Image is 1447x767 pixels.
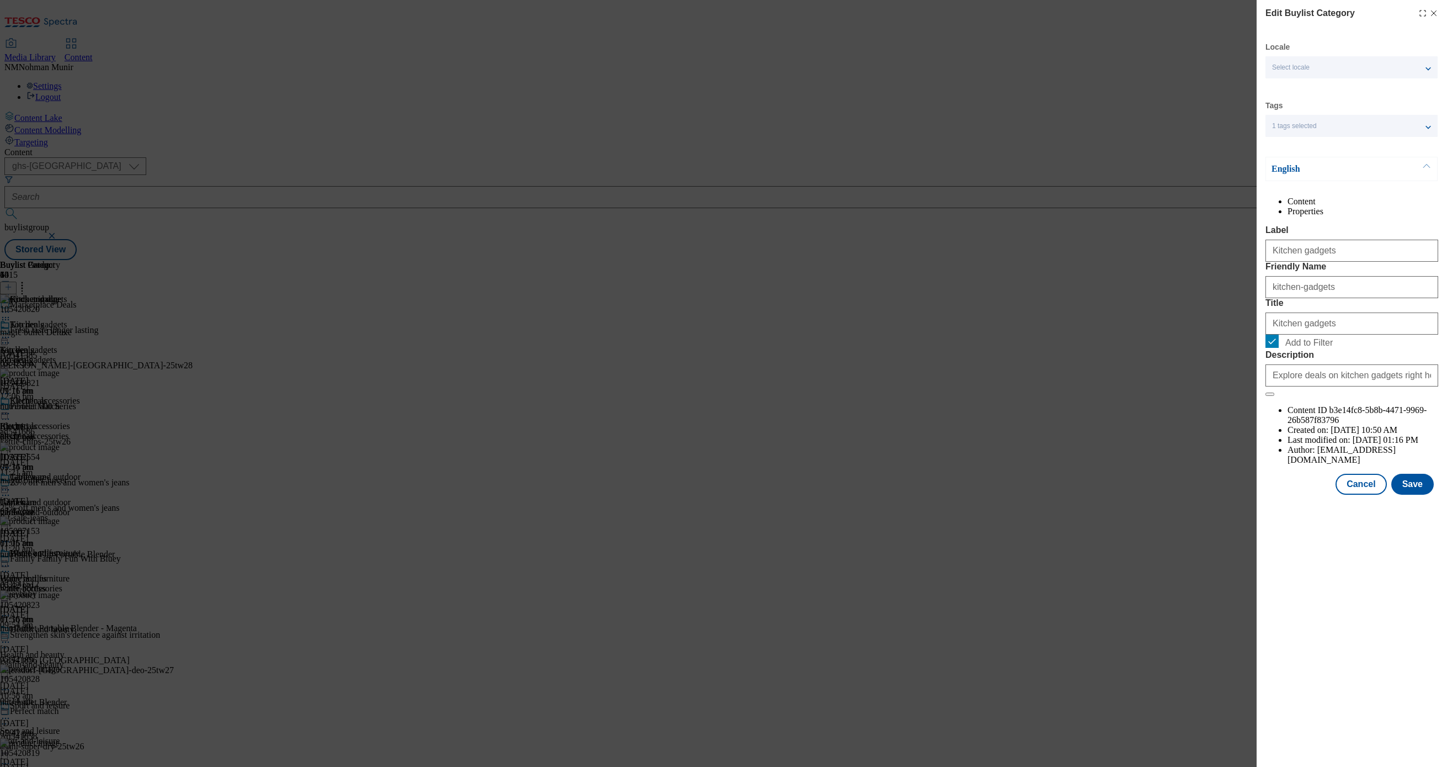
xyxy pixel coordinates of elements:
label: Title [1265,298,1438,308]
span: b3e14fc8-5b8b-4471-9969-26b587f83796 [1288,405,1427,425]
label: Description [1265,350,1438,360]
input: Enter Label [1265,240,1438,262]
input: Enter Title [1265,313,1438,335]
li: Properties [1288,207,1438,216]
span: [EMAIL_ADDRESS][DOMAIN_NAME] [1288,445,1396,464]
span: 1 tags selected [1272,122,1317,130]
label: Locale [1265,44,1290,50]
button: Save [1391,474,1434,495]
li: Author: [1288,445,1438,465]
input: Enter Friendly Name [1265,276,1438,298]
button: Select locale [1265,56,1438,78]
li: Content [1288,197,1438,207]
input: Enter Description [1265,364,1438,387]
span: [DATE] 10:50 AM [1331,425,1397,435]
label: Label [1265,225,1438,235]
span: [DATE] 01:16 PM [1353,435,1418,445]
span: Select locale [1272,64,1310,72]
li: Last modified on: [1288,435,1438,445]
p: English [1272,163,1387,174]
li: Content ID [1288,405,1438,425]
span: Add to Filter [1285,338,1333,348]
button: 1 tags selected [1265,115,1438,137]
label: Friendly Name [1265,262,1438,272]
h4: Edit Buylist Category [1265,7,1355,20]
button: Cancel [1336,474,1386,495]
label: Tags [1265,103,1283,109]
li: Created on: [1288,425,1438,435]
